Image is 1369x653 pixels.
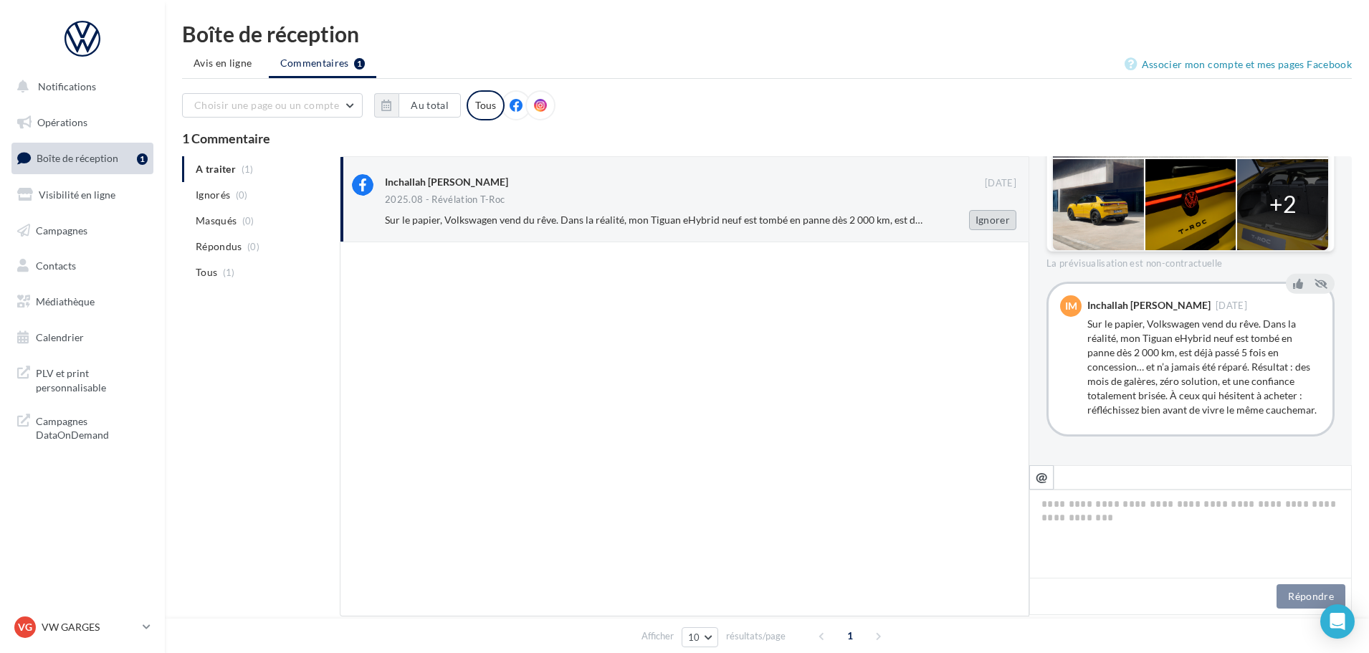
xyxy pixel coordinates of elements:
button: 10 [682,627,718,647]
div: Inchallah [PERSON_NAME] [1087,300,1211,310]
a: Médiathèque [9,287,156,317]
button: Au total [374,93,461,118]
span: Répondus [196,239,242,254]
span: Calendrier [36,331,84,343]
span: résultats/page [726,629,786,643]
a: PLV et print personnalisable [9,358,156,400]
span: (0) [236,189,248,201]
div: Sur le papier, Volkswagen vend du rêve. Dans la réalité, mon Tiguan eHybrid neuf est tombé en pan... [1087,317,1321,417]
span: VG [18,620,32,634]
div: 2025.08 - Révélation T-Roc [385,195,505,204]
button: @ [1029,465,1054,490]
a: Boîte de réception1 [9,143,156,173]
span: Campagnes DataOnDemand [36,411,148,442]
a: Contacts [9,251,156,281]
a: Campagnes [9,216,156,246]
a: Calendrier [9,323,156,353]
span: Choisir une page ou un compte [194,99,339,111]
div: Inchallah [PERSON_NAME] [385,175,508,189]
span: 1 [839,624,862,647]
span: [DATE] [985,177,1016,190]
span: Ignorés [196,188,230,202]
span: 10 [688,631,700,643]
button: Répondre [1277,584,1345,609]
a: Visibilité en ligne [9,180,156,210]
span: (0) [242,215,254,227]
button: Au total [399,93,461,118]
div: 1 [137,153,148,165]
a: VG VW GARGES [11,614,153,641]
button: Ignorer [969,210,1016,230]
span: Opérations [37,116,87,128]
a: Campagnes DataOnDemand [9,406,156,448]
span: IM [1065,299,1077,313]
a: Opérations [9,108,156,138]
span: (0) [247,241,259,252]
button: Notifications [9,72,151,102]
div: Open Intercom Messenger [1320,604,1355,639]
i: @ [1036,470,1048,483]
div: +2 [1269,188,1297,221]
div: Tous [467,90,505,120]
span: Afficher [641,629,674,643]
span: Tous [196,265,217,280]
span: Masqués [196,214,237,228]
span: PLV et print personnalisable [36,363,148,394]
button: Choisir une page ou un compte [182,93,363,118]
div: La prévisualisation est non-contractuelle [1046,252,1335,270]
p: VW GARGES [42,620,137,634]
span: Médiathèque [36,295,95,308]
span: [DATE] [1216,301,1247,310]
div: Boîte de réception [182,23,1352,44]
span: Contacts [36,259,76,272]
span: (1) [223,267,235,278]
span: Campagnes [36,224,87,236]
a: Associer mon compte et mes pages Facebook [1125,56,1352,73]
span: Visibilité en ligne [39,189,115,201]
span: Notifications [38,80,96,92]
div: 1 Commentaire [182,132,1352,145]
span: Avis en ligne [194,56,252,70]
span: Boîte de réception [37,152,118,164]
